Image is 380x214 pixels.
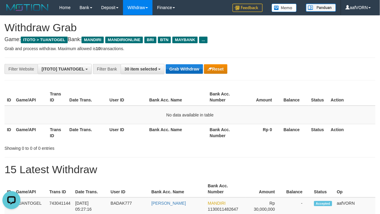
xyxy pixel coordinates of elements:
th: Amount [246,180,284,197]
th: User ID [108,180,149,197]
h1: Withdraw Grab [5,22,375,34]
th: Trans ID [48,89,67,106]
a: [PERSON_NAME] [151,201,186,206]
h1: 15 Latest Withdraw [5,164,375,176]
th: Bank Acc. Number [207,89,241,106]
th: Balance [281,89,309,106]
th: Game/API [14,180,47,197]
th: ID [5,89,14,106]
span: ... [199,37,207,43]
th: Game/API [14,124,48,141]
th: User ID [107,89,147,106]
div: Filter Bank [93,64,121,74]
th: Action [329,124,375,141]
strong: 10 [96,46,100,51]
th: Status [309,124,328,141]
th: ID [5,124,14,141]
span: MANDIRI [82,37,104,43]
img: MOTION_logo.png [5,3,50,12]
th: Bank Acc. Number [207,124,241,141]
th: User ID [107,124,147,141]
img: Feedback.jpg [233,4,263,12]
th: Balance [281,124,309,141]
img: Button%20Memo.svg [272,4,297,12]
th: Date Trans. [67,89,107,106]
th: Date Trans. [67,124,107,141]
th: Trans ID [47,180,73,197]
th: Date Trans. [73,180,108,197]
div: Filter Website [5,64,38,74]
th: Bank Acc. Name [149,180,205,197]
span: BRI [144,37,156,43]
span: Copy 1130011482647 to clipboard [208,207,238,212]
span: ITOTO > TUANTOGEL [21,37,68,43]
button: [ITOTO] TUANTOGEL [38,64,92,74]
div: Showing 0 to 0 of 0 entries [5,143,154,151]
th: Status [309,89,328,106]
th: Bank Acc. Name [147,124,207,141]
span: MAYBANK [172,37,198,43]
th: Bank Acc. Name [147,89,207,106]
span: MANDIRIONLINE [105,37,143,43]
th: Status [312,180,335,197]
span: MANDIRI [208,201,226,206]
button: Reset [204,64,227,74]
th: Game/API [14,89,48,106]
span: Accepted [314,201,332,206]
p: Grab and process withdraw. Maximum allowed is transactions. [5,46,375,52]
th: Amount [241,89,281,106]
h4: Game: Bank: [5,37,375,43]
th: Balance [284,180,312,197]
th: Trans ID [48,124,67,141]
th: Bank Acc. Number [205,180,246,197]
th: Op [335,180,375,197]
button: Open LiveChat chat widget [2,2,20,20]
th: Rp 0 [241,124,281,141]
span: [ITOTO] TUANTOGEL [42,67,84,71]
span: 30 item selected [125,67,157,71]
td: No data available in table [5,106,375,124]
img: panduan.png [306,4,336,12]
th: ID [5,180,14,197]
span: BTN [158,37,171,43]
button: Grab Withdraw [166,64,203,74]
th: Action [329,89,375,106]
button: 30 item selected [121,64,165,74]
